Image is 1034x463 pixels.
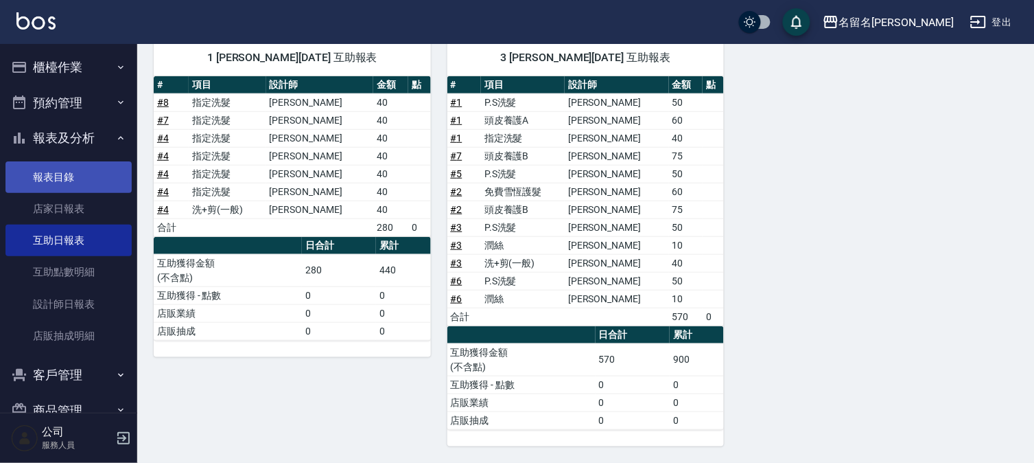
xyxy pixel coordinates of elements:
td: 40 [373,111,408,129]
a: #6 [451,293,462,304]
a: 互助點數明細 [5,256,132,288]
a: 店販抽成明細 [5,320,132,352]
td: [PERSON_NAME] [565,201,669,218]
th: 設計師 [565,76,669,94]
a: #4 [157,133,169,144]
td: 0 [670,394,724,411]
a: 互助日報表 [5,225,132,256]
td: 0 [596,376,670,394]
td: 0 [302,322,376,340]
td: 40 [373,165,408,183]
td: [PERSON_NAME] [266,201,374,218]
td: 合計 [154,218,189,236]
td: [PERSON_NAME] [565,183,669,201]
a: #6 [451,275,462,286]
td: 店販業績 [154,304,302,322]
td: 0 [596,411,670,429]
td: [PERSON_NAME] [565,147,669,165]
td: [PERSON_NAME] [565,93,669,111]
a: #2 [451,204,462,215]
td: [PERSON_NAME] [565,111,669,129]
img: Logo [16,12,56,30]
th: 點 [408,76,430,94]
th: 設計師 [266,76,374,94]
a: #5 [451,168,462,179]
a: #7 [157,115,169,126]
th: 累計 [670,326,724,344]
img: Person [11,425,38,452]
td: 50 [669,218,703,236]
th: 點 [703,76,724,94]
table: a dense table [154,237,431,341]
td: 0 [596,394,670,411]
a: 店家日報表 [5,193,132,225]
td: 潤絲 [481,236,565,254]
th: 項目 [189,76,266,94]
td: 洗+剪(一般) [189,201,266,218]
td: 40 [373,93,408,111]
td: [PERSON_NAME] [565,272,669,290]
td: P.S洗髮 [481,218,565,236]
td: [PERSON_NAME] [266,93,374,111]
table: a dense table [154,76,431,237]
td: 指定洗髮 [189,111,266,129]
td: P.S洗髮 [481,93,565,111]
td: 免費雪恆護髮 [481,183,565,201]
td: 10 [669,290,703,308]
a: #2 [451,186,462,197]
button: 登出 [965,10,1018,35]
td: 0 [302,304,376,322]
th: # [154,76,189,94]
button: 預約管理 [5,85,132,121]
td: [PERSON_NAME] [266,129,374,147]
td: 440 [376,254,430,286]
table: a dense table [447,76,725,326]
a: 設計師日報表 [5,289,132,320]
button: 名留名[PERSON_NAME] [817,8,959,36]
th: 金額 [373,76,408,94]
td: 570 [596,343,670,376]
td: 指定洗髮 [189,183,266,201]
td: 0 [302,286,376,304]
td: 店販抽成 [154,322,302,340]
table: a dense table [447,326,725,430]
td: 互助獲得金額 (不含點) [447,343,596,376]
th: 項目 [481,76,565,94]
th: 日合計 [302,237,376,255]
td: 0 [376,286,430,304]
td: 40 [373,201,408,218]
td: 900 [670,343,724,376]
div: 名留名[PERSON_NAME] [839,14,954,31]
td: 40 [373,129,408,147]
td: 10 [669,236,703,254]
td: 0 [670,376,724,394]
td: 0 [670,411,724,429]
td: 40 [373,183,408,201]
td: 0 [703,308,724,326]
a: #4 [157,168,169,179]
td: [PERSON_NAME] [565,129,669,147]
td: 頭皮養護A [481,111,565,129]
td: P.S洗髮 [481,272,565,290]
a: #3 [451,258,462,269]
button: save [783,8,810,36]
td: [PERSON_NAME] [266,147,374,165]
a: #1 [451,97,462,108]
td: 店販業績 [447,394,596,411]
a: #8 [157,97,169,108]
td: 潤絲 [481,290,565,308]
button: 商品管理 [5,393,132,429]
td: 指定洗髮 [189,165,266,183]
td: 店販抽成 [447,411,596,429]
td: 50 [669,165,703,183]
td: 互助獲得 - 點數 [154,286,302,304]
button: 報表及分析 [5,120,132,156]
td: 0 [376,304,430,322]
a: #1 [451,133,462,144]
p: 服務人員 [42,439,112,451]
a: 報表目錄 [5,161,132,193]
td: 280 [302,254,376,286]
td: [PERSON_NAME] [565,218,669,236]
td: 40 [373,147,408,165]
td: 指定洗髮 [189,129,266,147]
